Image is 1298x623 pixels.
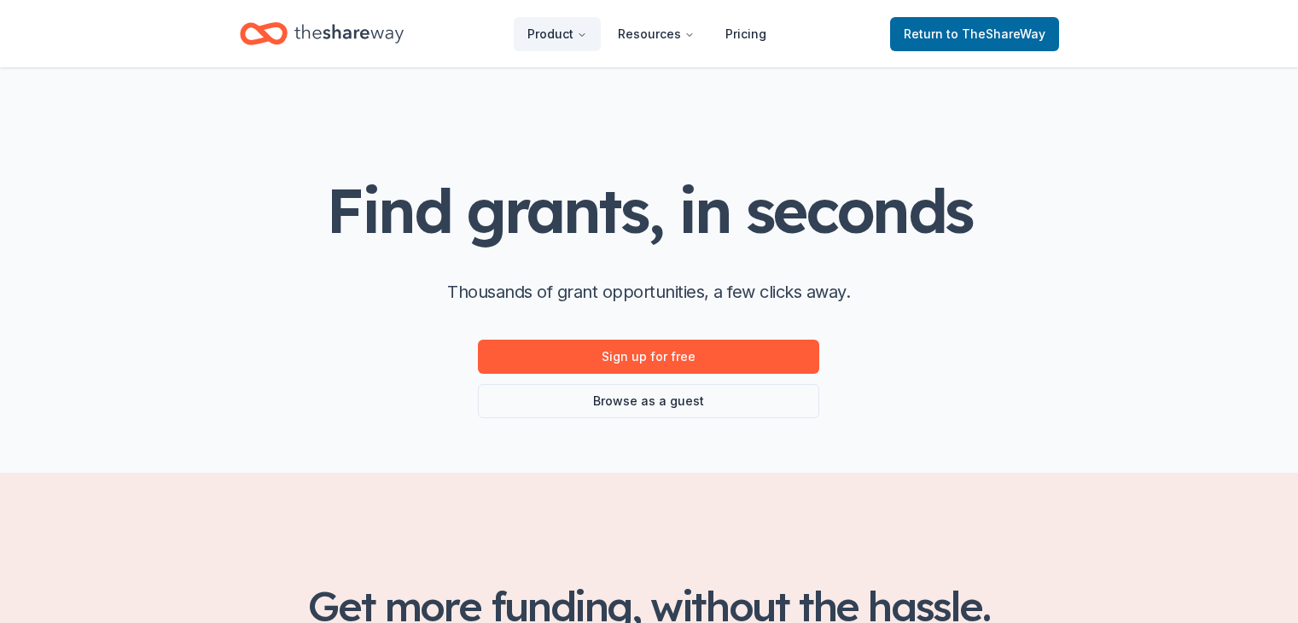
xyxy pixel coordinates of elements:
button: Resources [604,17,708,51]
span: Return [904,24,1045,44]
a: Pricing [712,17,780,51]
a: Home [240,14,404,54]
nav: Main [514,14,780,54]
h1: Find grants, in seconds [326,177,971,244]
button: Product [514,17,601,51]
a: Browse as a guest [478,384,819,418]
a: Sign up for free [478,340,819,374]
a: Returnto TheShareWay [890,17,1059,51]
span: to TheShareWay [946,26,1045,41]
p: Thousands of grant opportunities, a few clicks away. [447,278,850,306]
